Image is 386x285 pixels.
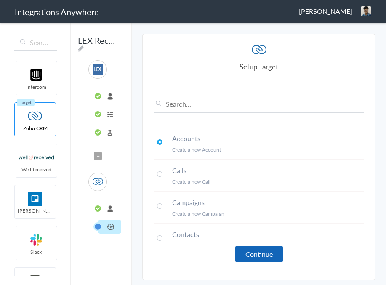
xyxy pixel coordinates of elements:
[172,210,364,217] p: Create a new Campaign
[299,6,352,16] span: [PERSON_NAME]
[172,197,364,207] h4: Campaigns
[16,166,57,173] span: WellReceived
[361,6,371,16] img: blob
[17,192,53,206] img: trello.png
[16,248,57,256] span: Slack
[235,246,283,262] button: Continue
[17,109,53,123] img: zoho-logo.svg
[15,6,99,18] h1: Integrations Anywhere
[19,68,54,82] img: intercom-logo.svg
[14,35,57,51] input: Search...
[154,61,364,72] h4: Setup Target
[172,165,364,175] h4: Calls
[172,133,364,143] h4: Accounts
[172,146,364,153] p: Create a new Account
[15,207,56,214] span: [PERSON_NAME]
[172,229,364,239] h4: Contacts
[19,150,54,165] img: wr-logo.svg
[93,64,103,75] img: lex-app-logo.svg
[19,233,54,247] img: slack-logo.svg
[172,178,364,185] p: Create a new Call
[93,176,103,187] img: zoho-logo.svg
[15,125,56,132] span: Zoho CRM
[16,83,57,91] span: intercom
[172,242,364,249] p: Create a new Contact
[154,99,364,113] input: Search...
[252,43,266,57] img: zoho-logo.svg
